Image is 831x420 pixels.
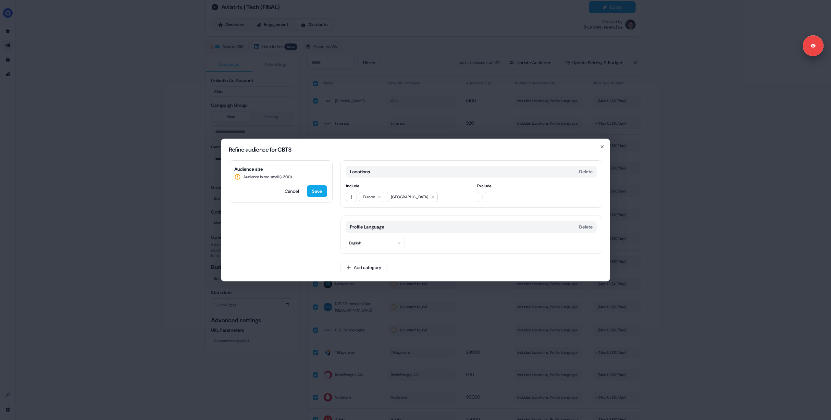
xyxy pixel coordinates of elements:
h2: Refine audience for CBTS [229,147,602,153]
button: Cancel [279,185,304,197]
button: Add category [341,262,387,273]
span: Europe [363,194,375,200]
span: Profile Language [350,224,384,230]
button: Save [307,185,327,197]
span: Audience size [234,166,327,172]
span: Include [346,183,466,189]
button: English [346,238,404,248]
span: Exclude [477,183,597,189]
span: Locations [350,168,370,175]
span: [GEOGRAPHIC_DATA] [391,194,428,200]
button: Delete [579,224,593,230]
button: Delete [579,168,593,175]
span: Audience is too small (< 300 ) [243,174,292,180]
